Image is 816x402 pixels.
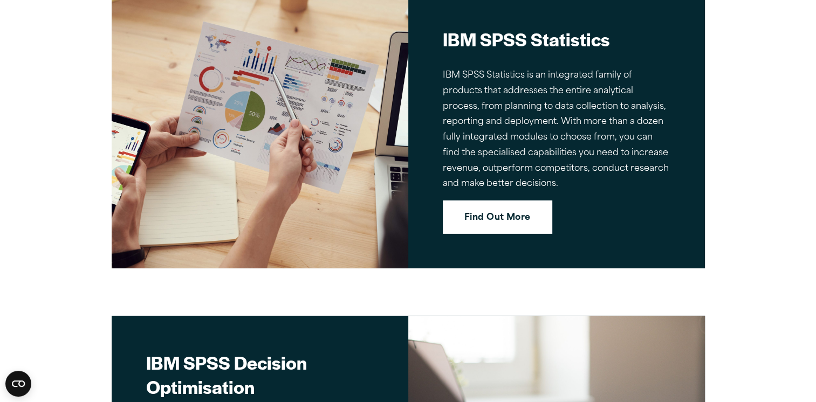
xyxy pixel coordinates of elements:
[443,200,552,234] a: Find Out More
[443,27,670,51] h2: IBM SPSS Statistics
[146,350,374,399] h2: IBM SPSS Decision Optimisation
[5,371,31,397] button: Open CMP widget
[443,68,670,192] p: IBM SPSS Statistics is an integrated family of products that addresses the entire analytical proc...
